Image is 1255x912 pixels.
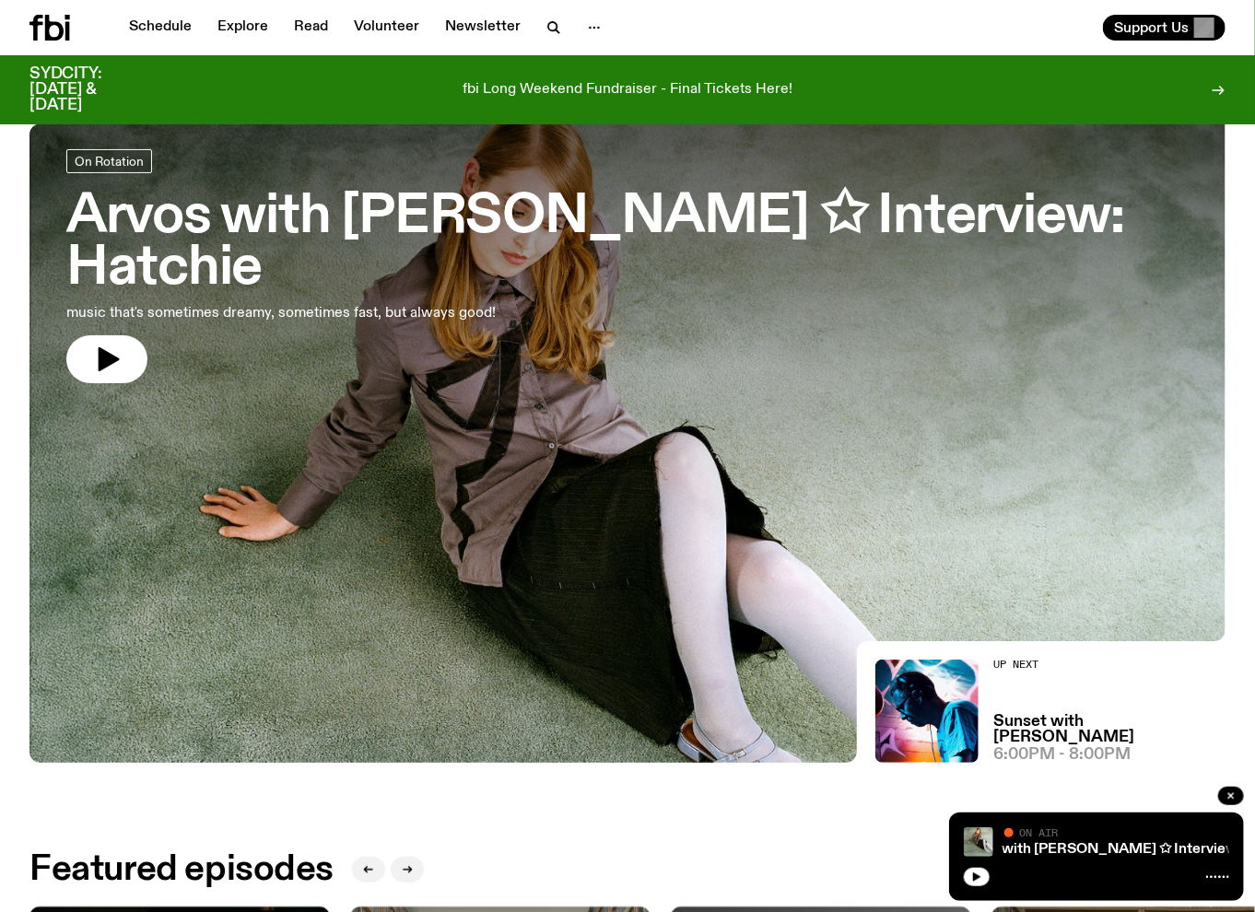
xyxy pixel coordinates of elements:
[993,660,1226,670] h2: Up Next
[463,82,792,99] p: fbi Long Weekend Fundraiser - Final Tickets Here!
[66,192,1189,295] h3: Arvos with [PERSON_NAME] ✩ Interview: Hatchie
[66,149,152,173] a: On Rotation
[1114,19,1189,36] span: Support Us
[283,15,339,41] a: Read
[118,15,203,41] a: Schedule
[66,149,1189,383] a: Arvos with [PERSON_NAME] ✩ Interview: Hatchiemusic that's sometimes dreamy, sometimes fast, but a...
[343,15,430,41] a: Volunteer
[993,714,1226,745] a: Sunset with [PERSON_NAME]
[434,15,532,41] a: Newsletter
[66,302,538,324] p: music that's sometimes dreamy, sometimes fast, but always good!
[75,155,144,169] span: On Rotation
[29,853,334,886] h2: Featured episodes
[993,747,1131,763] span: 6:00pm - 8:00pm
[206,15,279,41] a: Explore
[29,90,1226,763] a: Girl with long hair is sitting back on the ground comfortably
[1019,826,1058,838] span: On Air
[875,660,979,763] img: Simon Caldwell stands side on, looking downwards. He has headphones on. Behind him is a brightly ...
[29,66,147,113] h3: SYDCITY: [DATE] & [DATE]
[964,827,993,857] img: Girl with long hair is sitting back on the ground comfortably
[1103,15,1226,41] button: Support Us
